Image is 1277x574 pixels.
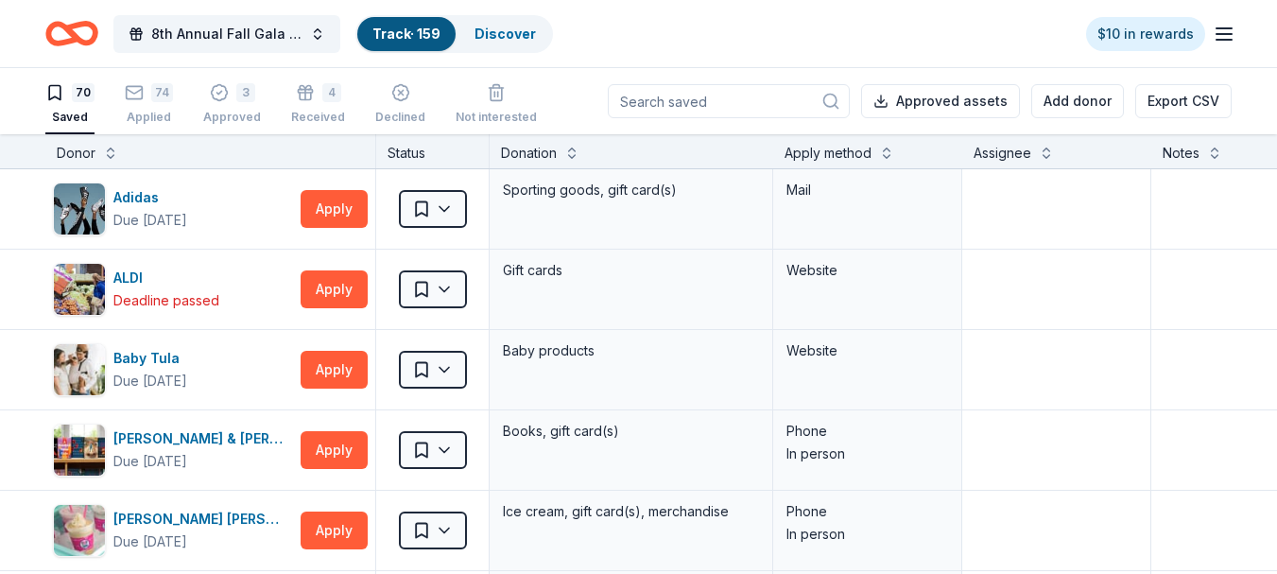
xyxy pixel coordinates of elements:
div: Deadline passed [113,289,219,312]
div: 4 [322,83,341,102]
div: Declined [375,110,425,125]
button: Image for Baby TulaBaby TulaDue [DATE] [53,343,293,396]
input: Search saved [608,84,850,118]
div: Status [376,134,490,168]
button: Apply [301,190,368,228]
div: Due [DATE] [113,531,187,553]
div: Due [DATE] [113,450,187,473]
div: Phone [786,500,948,523]
img: Image for Baby Tula [54,344,105,395]
div: Adidas [113,186,187,209]
span: 8th Annual Fall Gala Fundraiser [151,23,302,45]
button: Image for Baskin Robbins[PERSON_NAME] [PERSON_NAME]Due [DATE] [53,504,293,557]
img: Image for Adidas [54,183,105,235]
div: Due [DATE] [113,209,187,232]
button: Track· 159Discover [355,15,553,53]
div: Gift cards [501,257,761,284]
div: Baby products [501,338,761,364]
button: Apply [301,512,368,549]
div: [PERSON_NAME] & [PERSON_NAME] [113,427,293,450]
div: Approved [203,110,261,125]
img: Image for ALDI [54,264,105,315]
button: 70Saved [45,76,95,134]
button: Apply [301,351,368,389]
a: Discover [475,26,536,42]
button: Declined [375,76,425,134]
div: ALDI [113,267,219,289]
button: Image for AdidasAdidasDue [DATE] [53,183,293,235]
div: Apply method [785,142,871,165]
button: Approved assets [861,84,1020,118]
div: Baby Tula [113,347,187,370]
div: Donation [501,142,557,165]
a: Home [45,11,98,56]
div: Website [786,259,948,282]
div: Books, gift card(s) [501,418,761,444]
div: In person [786,523,948,546]
div: Donor [57,142,95,165]
a: Track· 159 [372,26,440,42]
img: Image for Barnes & Noble [54,425,105,476]
div: Saved [45,110,95,125]
div: 3 [236,83,255,102]
div: Phone [786,420,948,443]
div: Applied [125,110,173,125]
div: Sporting goods, gift card(s) [501,177,761,203]
button: Image for Barnes & Noble[PERSON_NAME] & [PERSON_NAME]Due [DATE] [53,424,293,477]
button: 8th Annual Fall Gala Fundraiser [113,15,340,53]
div: Notes [1163,142,1199,165]
a: $10 in rewards [1086,17,1205,51]
div: Mail [786,179,948,201]
button: 3Approved [203,76,261,134]
div: Due [DATE] [113,370,187,392]
div: 70 [72,83,95,102]
img: Image for Baskin Robbins [54,505,105,556]
div: Ice cream, gift card(s), merchandise [501,498,761,525]
button: Image for ALDI ALDIDeadline passed [53,263,293,316]
button: 74Applied [125,76,173,134]
div: 74 [151,83,173,102]
button: Apply [301,431,368,469]
div: Not interested [456,110,537,125]
div: Received [291,110,345,125]
div: Website [786,339,948,362]
div: Assignee [974,142,1031,165]
button: Apply [301,270,368,308]
button: Add donor [1031,84,1124,118]
button: Export CSV [1135,84,1232,118]
button: 4Received [291,76,345,134]
div: In person [786,443,948,465]
div: [PERSON_NAME] [PERSON_NAME] [113,508,293,531]
button: Not interested [456,76,537,134]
